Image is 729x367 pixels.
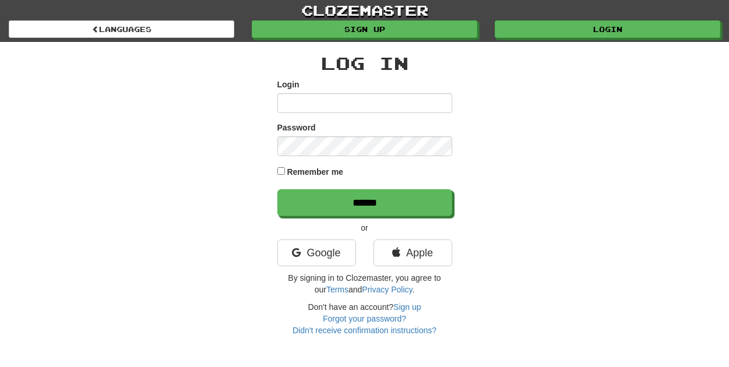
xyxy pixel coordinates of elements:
[374,239,452,266] a: Apple
[287,166,343,178] label: Remember me
[495,20,720,38] a: Login
[362,285,412,294] a: Privacy Policy
[252,20,477,38] a: Sign up
[277,239,356,266] a: Google
[277,79,300,90] label: Login
[9,20,234,38] a: Languages
[277,122,316,133] label: Password
[277,54,452,73] h2: Log In
[326,285,348,294] a: Terms
[393,302,421,312] a: Sign up
[323,314,406,323] a: Forgot your password?
[277,272,452,295] p: By signing in to Clozemaster, you agree to our and .
[277,301,452,336] div: Don't have an account?
[293,326,436,335] a: Didn't receive confirmation instructions?
[277,222,452,234] p: or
